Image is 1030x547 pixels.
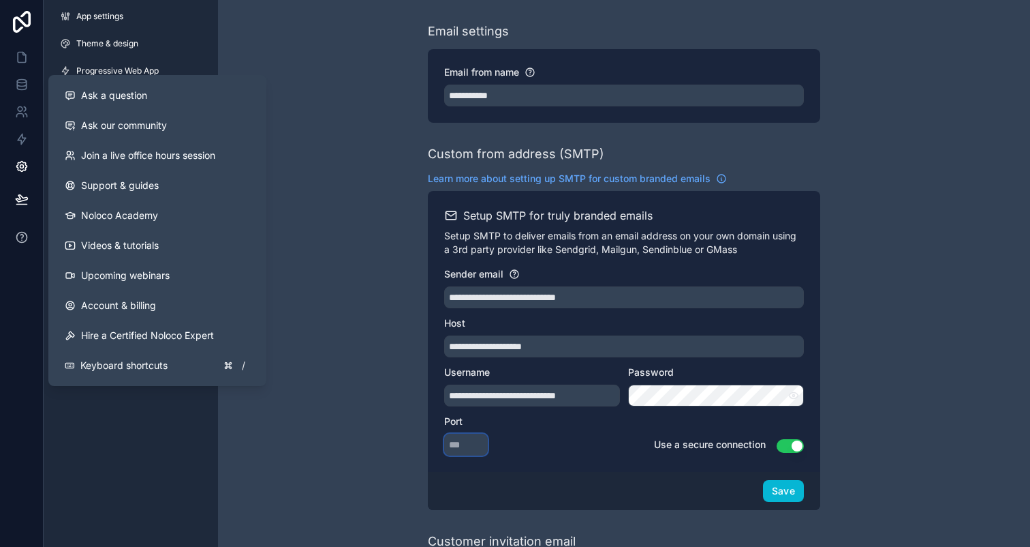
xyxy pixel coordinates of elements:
[444,268,503,280] span: Sender email
[54,261,261,291] a: Upcoming webinars
[54,351,261,381] button: Keyboard shortcuts/
[81,179,159,192] span: Support & guides
[54,201,261,231] a: Noloco Academy
[54,141,261,171] a: Join a live office hours session
[76,65,159,76] span: Progressive Web App
[444,317,465,329] span: Host
[428,22,509,41] div: Email settings
[444,366,490,378] span: Username
[54,231,261,261] a: Videos & tutorials
[444,415,463,427] span: Port
[81,269,170,282] span: Upcoming webinars
[81,89,147,102] span: Ask a question
[49,60,213,82] a: Progressive Web App
[628,366,674,378] span: Password
[428,172,727,186] a: Learn more about setting up SMTP for custom branded emails
[428,145,604,164] div: Custom from address (SMTP)
[763,480,804,502] button: Save
[54,171,261,201] a: Support & guides
[54,291,261,321] a: Account & billing
[81,239,159,252] span: Videos & tutorials
[81,329,214,342] span: Hire a Certified Noloco Expert
[49,33,213,55] a: Theme & design
[54,321,261,351] button: Hire a Certified Noloco Expert
[49,5,213,27] a: App settings
[76,38,138,49] span: Theme & design
[76,11,123,22] span: App settings
[444,66,519,78] span: Email from name
[54,80,261,110] button: Ask a question
[81,209,158,222] span: Noloco Academy
[81,149,215,162] span: Join a live office hours session
[444,229,804,256] p: Setup SMTP to deliver emails from an email address on your own domain using a 3rd party provider ...
[238,360,249,371] span: /
[81,299,156,312] span: Account & billing
[54,110,261,141] a: Ask our community
[81,119,167,132] span: Ask our community
[654,439,766,450] span: Use a secure connection
[80,359,168,372] span: Keyboard shortcuts
[463,207,653,224] h2: Setup SMTP for truly branded emails
[428,172,711,186] span: Learn more about setting up SMTP for custom branded emails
